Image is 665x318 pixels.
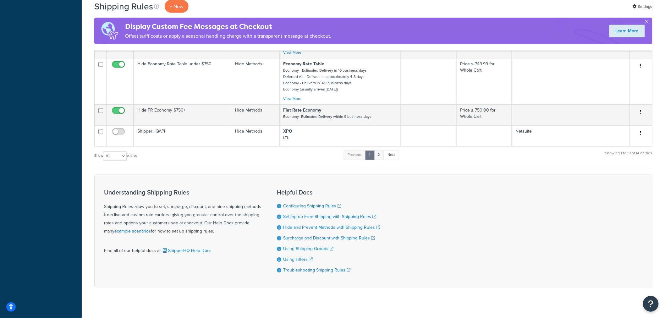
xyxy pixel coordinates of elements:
a: Configuring Shipping Rules [283,203,341,210]
a: Using Shipping Groups [283,246,333,252]
td: Hide Methods [231,104,280,125]
td: Netsuite [512,125,630,146]
a: Surcharge and Discount with Shipping Rules [283,235,375,242]
button: Open Resource Center [643,296,659,312]
a: 1 [365,151,375,160]
h4: Display Custom Fee Messages at Checkout [125,21,331,32]
td: ShipperHQAPI [134,125,231,146]
strong: Flat Rate Economy [283,107,322,113]
a: Troubleshooting Shipping Rules [283,267,350,274]
h3: Understanding Shipping Rules [104,189,261,196]
h1: Shipping Rules [94,0,153,13]
a: Using Filters [283,256,313,263]
div: Find all of our helpful docs at: [104,242,261,255]
a: Learn More [609,25,645,37]
small: LTL [283,135,289,140]
select: Showentries [103,151,127,161]
a: Settings [633,2,652,11]
a: Previous [344,151,366,160]
a: View More [283,96,302,101]
td: Hide Economy Rate Table under $750 [134,58,231,104]
a: Setting up Free Shipping with Shipping Rules [283,214,376,220]
p: Offset tariff costs or apply a seasonal handling charge with a transparent message at checkout. [125,32,331,41]
strong: Economy Rate Table [283,61,325,67]
a: Hide and Prevent Methods with Shipping Rules [283,224,380,231]
td: Hide Methods [231,58,280,104]
a: Next [384,151,399,160]
label: Show entries [94,151,137,161]
td: Price ≥ 750.00 for Whole Cart [457,104,512,125]
div: Shipping Rules allow you to set, surcharge, discount, and hide shipping methods from live and cus... [104,189,261,236]
small: Economy - Estimated Delivery in 10 business days Deferred Air - Delivers in approximately 4-8 day... [283,68,367,92]
a: example scenarios [114,228,151,235]
td: Hide Methods [231,125,280,146]
td: Price ≤ 749.99 for Whole Cart [457,58,512,104]
img: duties-banner-06bc72dcb5fe05cb3f9472aba00be2ae8eb53ab6f0d8bb03d382ba314ac3c341.png [94,18,125,44]
a: ShipperHQ Help Docs [162,248,212,254]
td: Hide FR Economy $750+ [134,104,231,125]
h3: Helpful Docs [277,189,380,196]
strong: XPO [283,128,293,134]
a: View More [283,50,302,55]
div: Showing 1 to 10 of 14 entries [605,150,652,163]
small: Economy- Estimated Delivery within 9 business days [283,114,372,119]
a: 2 [374,151,384,160]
